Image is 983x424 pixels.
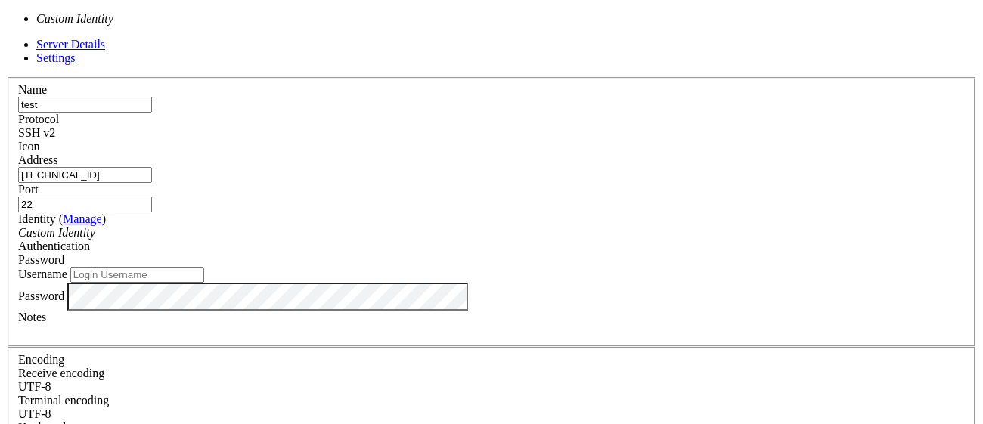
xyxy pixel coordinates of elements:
label: Protocol [18,113,59,125]
input: Port Number [18,197,152,212]
div: SSH v2 [18,126,965,140]
a: Server Details [36,38,105,51]
div: UTF-8 [18,407,965,421]
div: Password [18,253,965,267]
div: UTF-8 [18,380,965,394]
input: Login Username [70,267,204,283]
i: Custom Identity [18,226,95,239]
label: Port [18,183,39,196]
a: Settings [36,51,76,64]
span: ( ) [59,212,106,225]
label: The default terminal encoding. ISO-2022 enables character map translations (like graphics maps). ... [18,394,109,407]
span: SSH v2 [18,126,55,139]
label: Password [18,289,64,302]
input: Host Name or IP [18,167,152,183]
span: UTF-8 [18,380,51,393]
i: Custom Identity [36,12,113,25]
div: Custom Identity [18,226,965,240]
label: Username [18,268,67,280]
label: Icon [18,140,39,153]
label: Notes [18,311,46,323]
a: Manage [63,212,102,225]
label: Name [18,83,47,96]
span: UTF-8 [18,407,51,420]
label: Set the expected encoding for data received from the host. If the encodings do not match, visual ... [18,367,104,379]
span: Password [18,253,64,266]
input: Server Name [18,97,152,113]
label: Encoding [18,353,64,366]
label: Authentication [18,240,90,252]
label: Address [18,153,57,166]
label: Identity [18,212,106,225]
